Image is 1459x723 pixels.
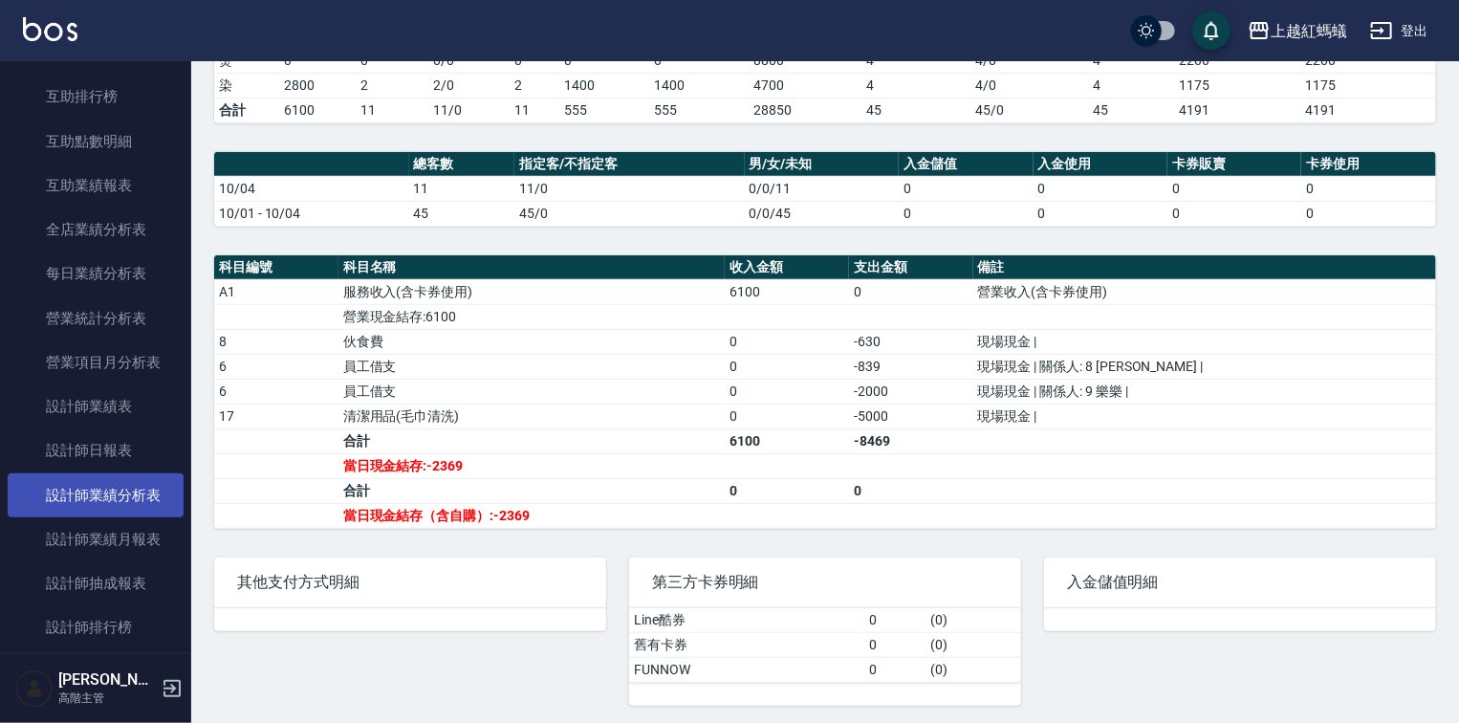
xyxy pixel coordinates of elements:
td: ( 0 ) [925,608,1021,633]
th: 卡券使用 [1301,152,1436,177]
td: -839 [849,354,973,379]
td: ( 0 ) [925,657,1021,682]
td: 0 [725,354,849,379]
a: 設計師業績表 [8,384,184,428]
td: 0 [1167,176,1301,201]
td: 0 [849,279,973,304]
td: 0 [1034,176,1167,201]
a: 營業統計分析表 [8,296,184,340]
td: 11 [356,98,428,122]
td: 現場現金 | 關係人: 8 [PERSON_NAME] | [973,354,1436,379]
a: 全店業績分析表 [8,208,184,252]
td: 4 [861,73,970,98]
td: 45 [1088,98,1174,122]
td: 6100 [725,279,849,304]
th: 入金儲值 [899,152,1033,177]
td: 4 / 0 [970,73,1088,98]
td: 4700 [749,73,861,98]
td: 4 [1088,73,1174,98]
td: 0 [1167,201,1301,226]
td: 6 [214,379,338,404]
a: 設計師日報表 [8,428,184,472]
table: a dense table [629,608,1021,683]
button: 登出 [1362,13,1436,49]
td: 17 [214,404,338,428]
td: 0 [864,632,925,657]
td: 11 [510,98,559,122]
td: 0 [864,657,925,682]
td: ( 0 ) [925,632,1021,657]
td: 4191 [1300,98,1436,122]
td: 當日現金結存（含自購）:-2369 [338,503,726,528]
td: 0/0/11 [745,176,900,201]
td: 6100 [725,428,849,453]
td: 11 [409,176,515,201]
td: 45 [409,201,515,226]
td: 10/04 [214,176,409,201]
div: 上越紅螞蟻 [1271,19,1347,43]
td: 45 [861,98,970,122]
td: -8469 [849,428,973,453]
h5: [PERSON_NAME] [58,670,156,690]
td: 1175 [1300,73,1436,98]
img: Logo [23,17,77,41]
td: 45/0 [970,98,1088,122]
a: 互助點數明細 [8,120,184,164]
td: 伙食費 [338,329,726,354]
a: 營業項目月分析表 [8,340,184,384]
td: 45/0 [514,201,744,226]
td: 1400 [649,73,749,98]
td: 營業現金結存:6100 [338,304,726,329]
td: 0 [725,379,849,404]
p: 高階主管 [58,690,156,707]
td: 0 [725,404,849,428]
td: 現場現金 | [973,404,1436,428]
td: 11/0 [514,176,744,201]
td: 555 [649,98,749,122]
td: 8 [214,329,338,354]
td: 555 [559,98,649,122]
th: 科目名稱 [338,255,726,280]
td: 當日現金結存:-2369 [338,453,726,478]
button: save [1192,11,1230,50]
td: 2 [510,73,559,98]
td: 10/01 - 10/04 [214,201,409,226]
th: 備註 [973,255,1436,280]
a: 設計師抽成報表 [8,561,184,605]
td: -630 [849,329,973,354]
td: 0 [1301,176,1436,201]
a: 設計師業績分析表 [8,473,184,517]
td: 服務收入(含卡券使用) [338,279,726,304]
button: 上越紅螞蟻 [1240,11,1355,51]
td: 員工借支 [338,379,726,404]
a: 互助排行榜 [8,75,184,119]
a: 設計師排行榜 [8,605,184,649]
td: A1 [214,279,338,304]
a: 每日業績分析表 [8,252,184,296]
td: 6100 [279,98,356,122]
a: 互助業績報表 [8,164,184,208]
td: 4191 [1174,98,1300,122]
td: 清潔用品(毛巾清洗) [338,404,726,428]
td: 0 [849,478,973,503]
td: 0 [1301,201,1436,226]
td: 6 [214,354,338,379]
td: Line酷券 [629,608,864,633]
td: 11/0 [428,98,510,122]
td: 現場現金 | 關係人: 9 樂樂 | [973,379,1436,404]
td: 0 [725,329,849,354]
th: 收入金額 [725,255,849,280]
td: 2 / 0 [428,73,510,98]
td: 員工借支 [338,354,726,379]
td: 2 [356,73,428,98]
td: -5000 [849,404,973,428]
td: 0 [725,478,849,503]
td: 2800 [279,73,356,98]
td: 1175 [1174,73,1300,98]
td: 現場現金 | [973,329,1436,354]
th: 科目編號 [214,255,338,280]
td: 合計 [338,478,726,503]
td: 舊有卡券 [629,632,864,657]
td: 營業收入(含卡券使用) [973,279,1436,304]
td: 1400 [559,73,649,98]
